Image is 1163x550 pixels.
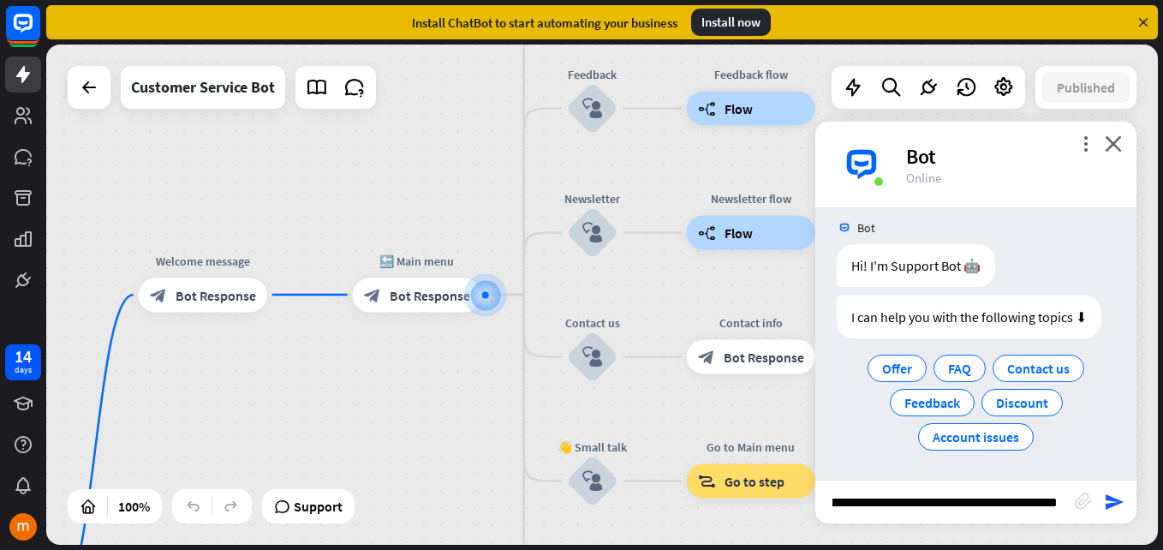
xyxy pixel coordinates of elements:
[698,473,716,490] i: block_goto
[674,439,828,456] div: Go to Main menu
[541,190,644,207] div: Newsletter
[725,473,784,490] span: Go to step
[906,170,1116,186] div: Online
[837,296,1101,338] div: I can help you with the following topics ⬇
[15,364,32,376] div: days
[698,100,716,117] i: builder_tree
[674,66,828,83] div: Feedback flow
[906,143,1116,170] div: Bot
[582,347,603,368] i: block_user_input
[674,314,828,332] div: Contact info
[1104,492,1124,512] i: send
[131,66,275,109] div: Customer Service Bot
[1075,493,1092,510] i: block_attachment
[541,66,644,83] div: Feedback
[837,244,995,287] div: Hi! I'm Support Bot 🤖
[1007,360,1070,377] span: Contact us
[724,349,804,366] span: Bot Response
[582,223,603,243] i: block_user_input
[5,344,41,380] a: 14 days
[698,224,716,242] i: builder_tree
[150,286,167,303] i: block_bot_response
[948,360,971,377] span: FAQ
[15,349,32,364] div: 14
[996,394,1048,411] span: Discount
[1041,72,1130,103] button: Published
[294,493,343,520] span: Support
[725,100,753,117] span: Flow
[364,286,381,303] i: block_bot_response
[582,99,603,119] i: block_user_input
[126,252,280,269] div: Welcome message
[390,286,470,303] span: Bot Response
[691,9,771,36] div: Install now
[725,224,753,242] span: Flow
[933,428,1019,445] span: Account issues
[1105,135,1122,152] i: close
[176,286,256,303] span: Bot Response
[14,7,65,58] button: Open LiveChat chat widget
[698,349,715,366] i: block_bot_response
[857,220,875,236] span: Bot
[340,252,494,269] div: 🔙 Main menu
[1077,135,1094,152] i: more_vert
[541,439,644,456] div: 👋 Small talk
[904,394,960,411] span: Feedback
[582,471,603,492] i: block_user_input
[674,190,828,207] div: Newsletter flow
[113,493,155,520] div: 100%
[882,360,912,377] span: Offer
[412,15,677,31] div: Install ChatBot to start automating your business
[541,314,644,332] div: Contact us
